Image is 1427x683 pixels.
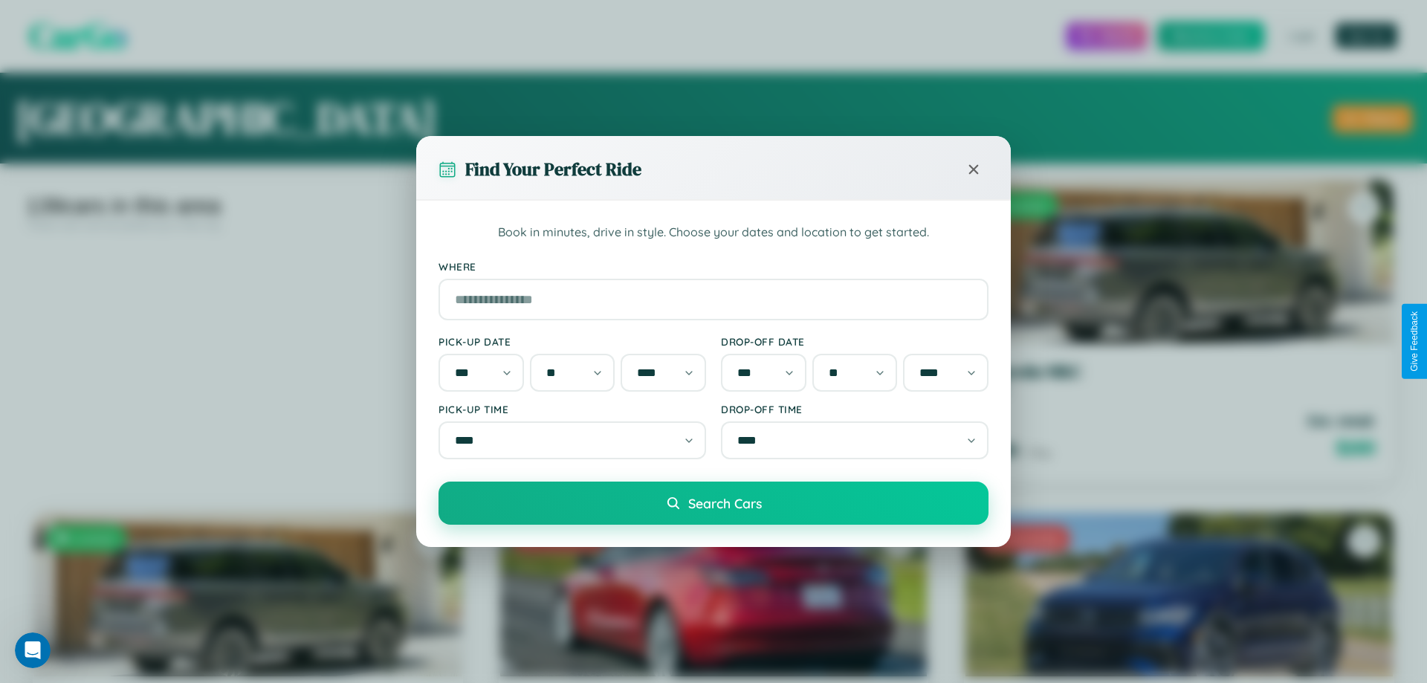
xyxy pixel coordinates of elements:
p: Book in minutes, drive in style. Choose your dates and location to get started. [439,223,988,242]
button: Search Cars [439,482,988,525]
label: Pick-up Time [439,403,706,415]
span: Search Cars [688,495,762,511]
label: Drop-off Time [721,403,988,415]
label: Pick-up Date [439,335,706,348]
label: Drop-off Date [721,335,988,348]
h3: Find Your Perfect Ride [465,157,641,181]
label: Where [439,260,988,273]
